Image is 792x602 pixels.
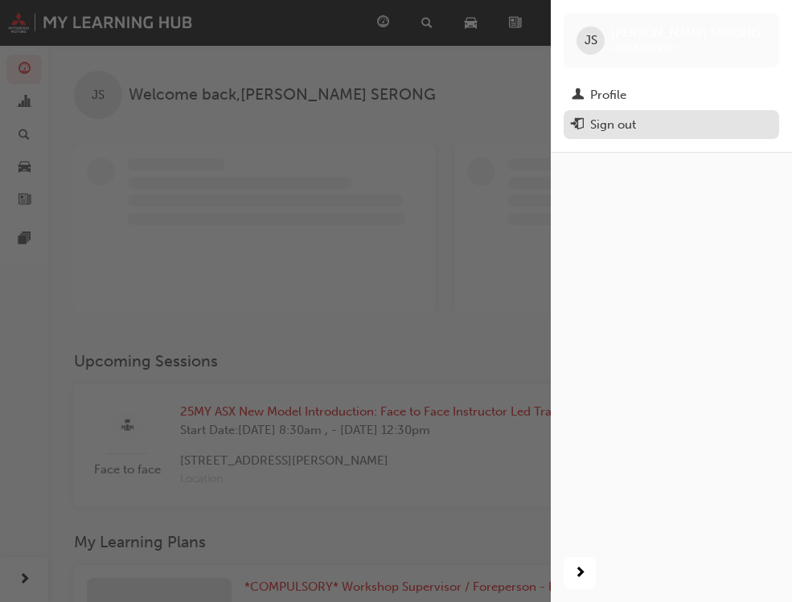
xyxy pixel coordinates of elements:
div: Sign out [590,116,636,134]
div: Profile [590,86,626,104]
span: next-icon [574,563,586,584]
a: Profile [564,80,779,110]
span: JS [585,31,597,50]
button: Sign out [564,110,779,140]
span: 0005163960 [611,41,677,55]
span: exit-icon [572,118,584,133]
span: [PERSON_NAME] SERONG [611,26,760,40]
span: man-icon [572,88,584,103]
